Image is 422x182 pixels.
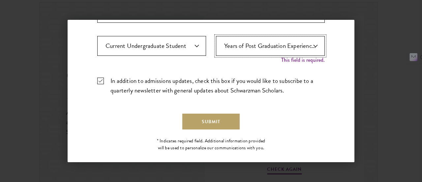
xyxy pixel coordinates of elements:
button: Submit [182,114,240,129]
div: * Indicates required field. Additional information provided will be used to personalize our commu... [154,137,268,151]
div: Highest Level of Degree?* [97,36,206,63]
label: In addition to admissions updates, check this box if you would like to subscribe to a quarterly n... [97,76,325,95]
div: Years of Post Graduation Experience?* [216,36,325,63]
div: Check this box to receive a quarterly newsletter with general updates about Schwarzman Scholars. [97,76,325,95]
